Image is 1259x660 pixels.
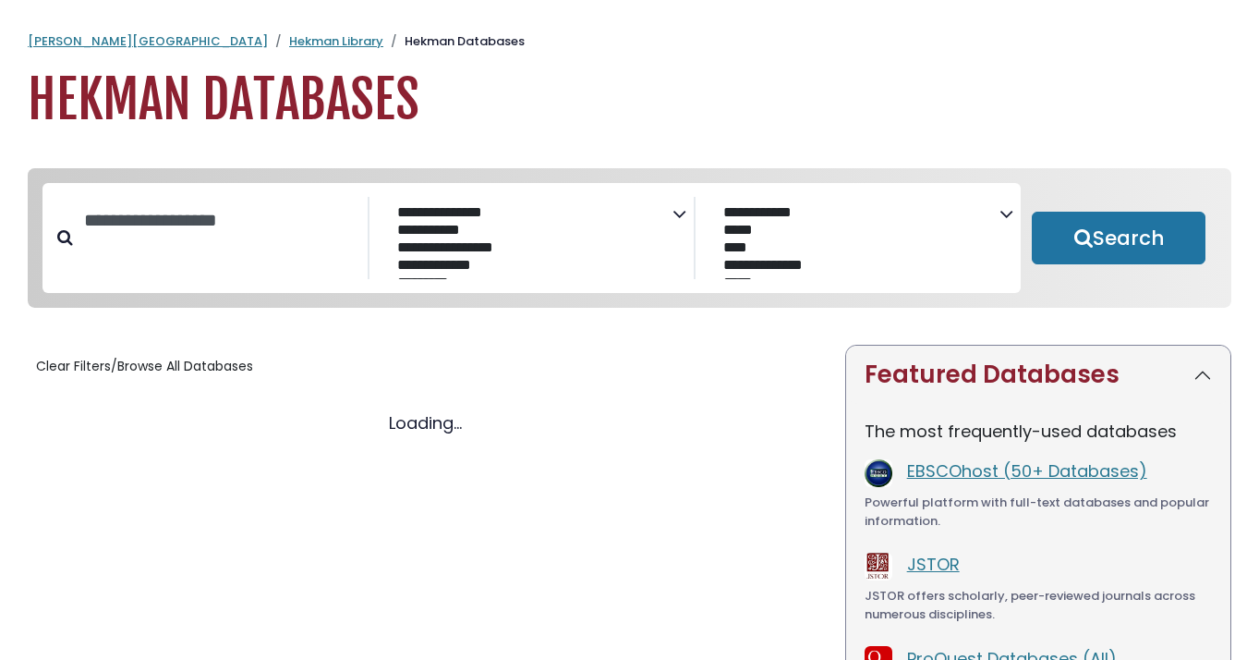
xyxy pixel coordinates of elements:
div: JSTOR offers scholarly, peer-reviewed journals across numerous disciplines. [865,587,1212,623]
nav: breadcrumb [28,32,1231,51]
button: Submit for Search Results [1032,212,1205,265]
a: Hekman Library [289,32,383,50]
button: Clear Filters/Browse All Databases [28,352,261,381]
nav: Search filters [28,168,1231,309]
button: Featured Databases [846,346,1230,404]
div: Loading... [28,410,823,435]
a: JSTOR [907,553,960,576]
select: Database Vendors Filter [710,200,999,279]
select: Database Subject Filter [384,200,673,279]
a: [PERSON_NAME][GEOGRAPHIC_DATA] [28,32,268,50]
p: The most frequently-used databases [865,419,1212,444]
a: EBSCOhost (50+ Databases) [907,459,1147,483]
li: Hekman Databases [383,32,525,51]
h1: Hekman Databases [28,69,1231,131]
input: Search database by title or keyword [73,205,368,236]
div: Powerful platform with full-text databases and popular information. [865,494,1212,530]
